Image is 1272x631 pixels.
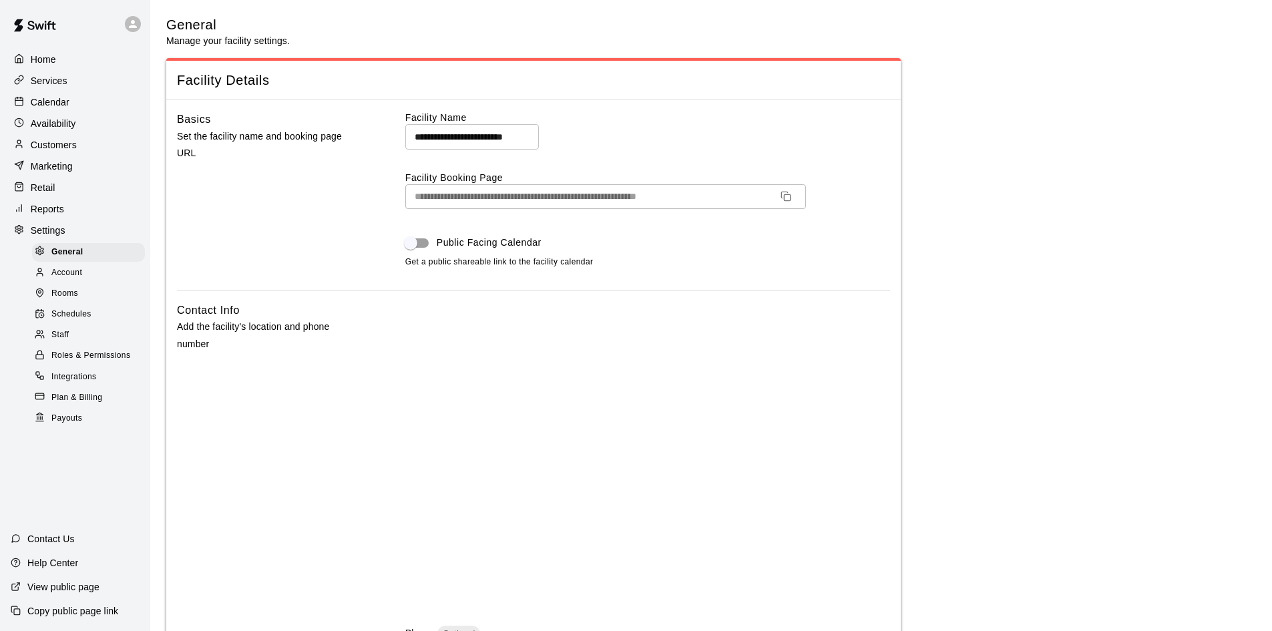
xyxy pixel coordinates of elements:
[32,389,145,407] div: Plan & Billing
[437,236,542,250] span: Public Facing Calendar
[51,329,69,342] span: Staff
[11,220,140,240] a: Settings
[11,114,140,134] a: Availability
[31,202,64,216] p: Reports
[31,53,56,66] p: Home
[405,256,594,269] span: Get a public shareable link to the facility calendar
[11,49,140,69] a: Home
[27,580,99,594] p: View public page
[11,199,140,219] a: Reports
[32,326,145,345] div: Staff
[31,74,67,87] p: Services
[32,305,145,324] div: Schedules
[32,264,145,282] div: Account
[51,349,130,363] span: Roles & Permissions
[177,128,363,162] p: Set the facility name and booking page URL
[27,532,75,546] p: Contact Us
[32,262,150,283] a: Account
[51,246,83,259] span: General
[51,266,82,280] span: Account
[11,71,140,91] a: Services
[32,242,150,262] a: General
[51,371,97,384] span: Integrations
[166,34,290,47] p: Manage your facility settings.
[31,95,69,109] p: Calendar
[32,367,150,387] a: Integrations
[177,319,363,352] p: Add the facility's location and phone number
[31,224,65,237] p: Settings
[11,156,140,176] a: Marketing
[32,346,150,367] a: Roles & Permissions
[405,171,890,184] label: Facility Booking Page
[51,308,91,321] span: Schedules
[32,284,150,304] a: Rooms
[177,111,211,128] h6: Basics
[32,243,145,262] div: General
[51,412,82,425] span: Payouts
[405,111,890,124] label: Facility Name
[31,181,55,194] p: Retail
[177,71,890,89] span: Facility Details
[403,299,893,607] iframe: Secure address input frame
[166,16,290,34] h5: General
[32,347,145,365] div: Roles & Permissions
[32,408,150,429] a: Payouts
[177,302,240,319] h6: Contact Info
[32,284,145,303] div: Rooms
[51,287,78,300] span: Rooms
[775,186,797,207] button: Copy URL
[32,368,145,387] div: Integrations
[31,160,73,173] p: Marketing
[31,117,76,130] p: Availability
[32,304,150,325] a: Schedules
[51,391,102,405] span: Plan & Billing
[11,178,140,198] a: Retail
[32,409,145,428] div: Payouts
[11,135,140,155] a: Customers
[27,604,118,618] p: Copy public page link
[27,556,78,570] p: Help Center
[11,92,140,112] a: Calendar
[32,325,150,346] a: Staff
[32,387,150,408] a: Plan & Billing
[31,138,77,152] p: Customers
